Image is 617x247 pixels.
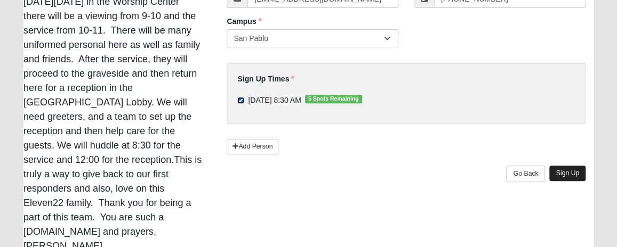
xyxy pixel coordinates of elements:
label: Campus [227,16,261,27]
a: Add Person [227,139,278,154]
span: [DATE] 8:30 AM [248,96,301,104]
a: Go Back [506,166,545,182]
label: Sign Up Times [237,73,294,84]
span: 5 Spots Remaining [305,95,362,103]
input: [DATE] 8:30 AM5 Spots Remaining [237,97,244,104]
a: Sign Up [549,166,586,181]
